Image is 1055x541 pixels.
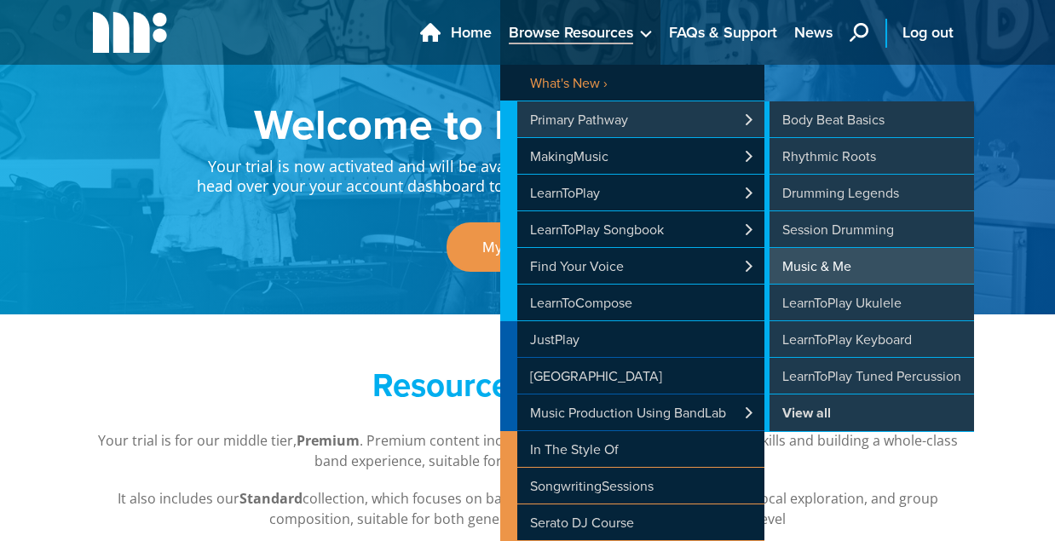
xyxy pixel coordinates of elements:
b: View all [782,403,831,423]
span: Log out [902,21,954,44]
a: Music Production Using BandLab [500,394,764,430]
a: SongwritingSessions [500,468,764,504]
h2: Resource Collections [195,365,860,405]
a: Body Beat Basics [764,101,974,137]
a: Drumming Legends [764,175,974,210]
a: Music & Me [764,248,974,284]
h1: Welcome to Musical Futures [195,102,860,145]
a: Serato DJ Course [500,504,764,540]
a: LearnToPlay [500,175,764,210]
a: In The Style Of [500,431,764,467]
p: Your trial is now activated and will be available for the next . To get started simply head over ... [195,145,860,197]
a: LearnToPlay Ukulele [764,285,974,320]
a: Session Drumming [764,211,974,247]
a: JustPlay [500,321,764,357]
a: MakingMusic [500,138,764,174]
a: Rhythmic Roots [764,138,974,174]
a: My Account [447,222,608,272]
a: Find Your Voice [500,248,764,284]
p: It also includes our collection, which focuses on basic rhythm & pulse, instrumental skills, voca... [93,488,962,529]
span: Home [451,21,492,44]
a: LearnToCompose [500,285,764,320]
strong: Standard [239,489,303,508]
a: LearnToPlay Tuned Percussion [764,358,974,394]
span: FAQs & Support [669,21,777,44]
p: Your trial is for our middle tier, . Premium content includes resources for multi-instrumental sk... [93,430,962,471]
a: [GEOGRAPHIC_DATA] [500,358,764,394]
a: View all [764,394,974,431]
a: LearnToPlay Songbook [500,211,764,247]
a: LearnToPlay Keyboard [764,321,974,357]
strong: Premium [297,431,360,450]
span: Browse Resources [509,21,633,44]
a: What's New › [500,65,764,101]
span: News [794,21,833,44]
a: Primary Pathway [500,101,764,137]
